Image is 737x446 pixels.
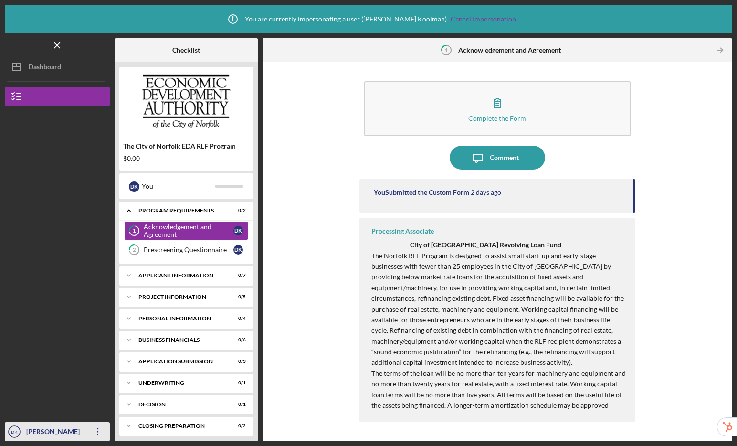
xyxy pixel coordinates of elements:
div: APPLICANT INFORMATION [138,273,222,278]
button: DK[PERSON_NAME] [5,422,110,441]
button: Complete the Form [364,81,631,136]
p: The terms of the loan will be no more than ten years for machinery and equipment and no more than... [371,368,626,432]
strong: City of [GEOGRAPHIC_DATA] Revolving Loan Fund [410,241,561,249]
tspan: 1 [445,47,448,53]
div: 0 / 3 [229,359,246,364]
div: 0 / 2 [229,423,246,429]
div: 0 / 6 [229,337,246,343]
div: 0 / 5 [229,294,246,300]
div: 0 / 7 [229,273,246,278]
b: Checklist [172,46,200,54]
div: Processing Associate [371,227,434,235]
div: D K [233,245,243,255]
img: Product logo [119,72,253,129]
div: Acknowledgement and Agreement [144,223,233,238]
div: You [142,178,215,194]
div: Closing Preparation [138,423,222,429]
a: 2Prescreening QuestionnaireDK [124,240,248,259]
tspan: 1 [133,228,136,234]
div: Program Requirements [138,208,222,213]
div: Decision [138,402,222,407]
div: You Submitted the Custom Form [374,189,469,196]
div: 0 / 4 [229,316,246,321]
time: 2025-10-13 20:01 [471,189,501,196]
div: Underwriting [138,380,222,386]
div: 0 / 1 [229,402,246,407]
button: Dashboard [5,57,110,76]
div: Dashboard [29,57,61,79]
div: Prescreening Questionnaire [144,246,233,254]
div: 0 / 1 [229,380,246,386]
tspan: 2 [133,247,136,253]
div: D K [129,181,139,192]
div: Business Financials [138,337,222,343]
div: PROJECT INFORMATION [138,294,222,300]
div: [PERSON_NAME] [24,422,86,444]
div: $0.00 [123,155,249,162]
div: D K [233,226,243,235]
a: Cancel Impersonation [451,15,516,23]
text: DK [11,429,18,435]
div: The City of Norfolk EDA RLF Program [123,142,249,150]
div: Complete the Form [468,115,526,122]
div: Comment [490,146,519,170]
p: The Norfolk RLF Program is designed to assist small start-up and early-stage businesses with fewe... [371,251,626,368]
div: You are currently impersonating a user ( [PERSON_NAME] Koolman ). [221,7,516,31]
a: 1Acknowledgement and AgreementDK [124,221,248,240]
b: Acknowledgement and Agreement [458,46,561,54]
div: 0 / 2 [229,208,246,213]
div: Personal Information [138,316,222,321]
div: Application Submission [138,359,222,364]
button: Comment [450,146,545,170]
